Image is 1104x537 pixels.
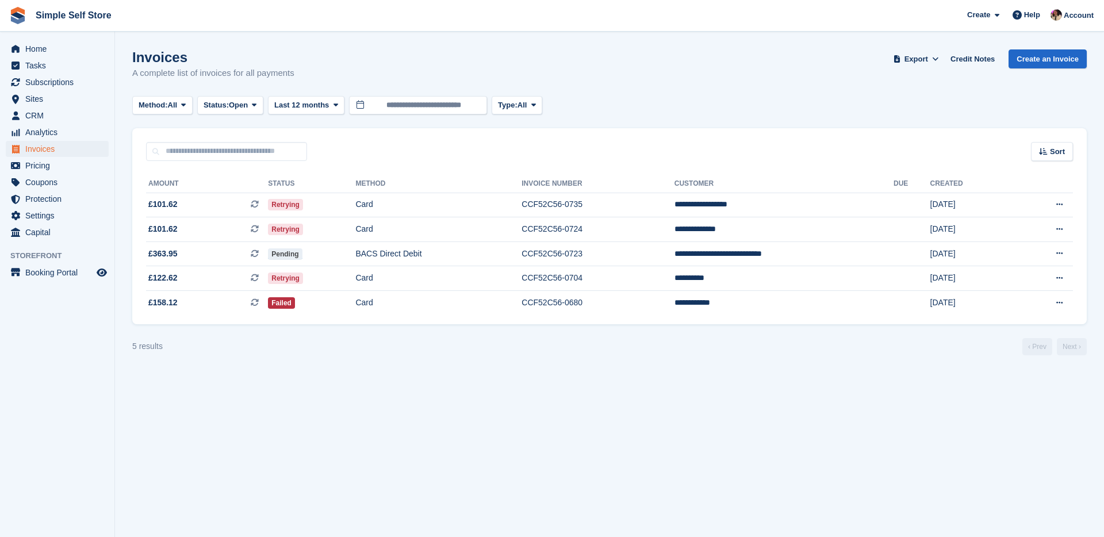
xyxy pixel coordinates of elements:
span: Settings [25,208,94,224]
span: £101.62 [148,198,178,210]
span: Home [25,41,94,57]
span: Coupons [25,174,94,190]
th: Amount [146,175,268,193]
td: CCF52C56-0704 [522,266,674,291]
button: Method: All [132,96,193,115]
div: 5 results [132,340,163,352]
a: Simple Self Store [31,6,116,25]
span: Booking Portal [25,264,94,281]
a: menu [6,41,109,57]
td: [DATE] [930,266,1013,291]
a: menu [6,91,109,107]
a: menu [6,141,109,157]
span: Account [1064,10,1094,21]
th: Created [930,175,1013,193]
span: Capital [25,224,94,240]
td: CCF52C56-0680 [522,291,674,315]
p: A complete list of invoices for all payments [132,67,294,80]
th: Invoice Number [522,175,674,193]
a: menu [6,108,109,124]
td: CCF52C56-0723 [522,241,674,266]
nav: Page [1020,338,1089,355]
td: Card [355,291,522,315]
a: menu [6,224,109,240]
span: Failed [268,297,295,309]
a: Create an Invoice [1009,49,1087,68]
td: [DATE] [930,193,1013,217]
span: Retrying [268,224,303,235]
td: Card [355,217,522,242]
a: menu [6,191,109,207]
a: menu [6,74,109,90]
a: menu [6,124,109,140]
span: Pricing [25,158,94,174]
td: [DATE] [930,217,1013,242]
span: £363.95 [148,248,178,260]
span: Help [1024,9,1040,21]
td: Card [355,266,522,291]
th: Method [355,175,522,193]
td: CCF52C56-0735 [522,193,674,217]
th: Customer [674,175,894,193]
h1: Invoices [132,49,294,65]
span: £158.12 [148,297,178,309]
a: menu [6,264,109,281]
a: menu [6,174,109,190]
button: Last 12 months [268,96,344,115]
th: Status [268,175,355,193]
span: Sites [25,91,94,107]
span: Invoices [25,141,94,157]
button: Status: Open [197,96,263,115]
span: Subscriptions [25,74,94,90]
span: Analytics [25,124,94,140]
span: Retrying [268,273,303,284]
th: Due [894,175,930,193]
td: CCF52C56-0724 [522,217,674,242]
span: Sort [1050,146,1065,158]
td: [DATE] [930,241,1013,266]
img: stora-icon-8386f47178a22dfd0bd8f6a31ec36ba5ce8667c1dd55bd0f319d3a0aa187defe.svg [9,7,26,24]
span: Protection [25,191,94,207]
span: Method: [139,99,168,111]
td: Card [355,193,522,217]
span: £122.62 [148,272,178,284]
span: Last 12 months [274,99,329,111]
button: Export [891,49,941,68]
span: CRM [25,108,94,124]
a: Preview store [95,266,109,279]
a: Next [1057,338,1087,355]
span: Create [967,9,990,21]
span: Storefront [10,250,114,262]
button: Type: All [492,96,542,115]
a: Previous [1022,338,1052,355]
span: Pending [268,248,302,260]
span: Type: [498,99,517,111]
span: All [168,99,178,111]
td: [DATE] [930,291,1013,315]
a: Credit Notes [946,49,999,68]
td: BACS Direct Debit [355,241,522,266]
span: Tasks [25,57,94,74]
span: Retrying [268,199,303,210]
a: menu [6,208,109,224]
span: Status: [204,99,229,111]
span: Export [904,53,928,65]
a: menu [6,57,109,74]
span: Open [229,99,248,111]
img: Scott McCutcheon [1051,9,1062,21]
a: menu [6,158,109,174]
span: All [517,99,527,111]
span: £101.62 [148,223,178,235]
